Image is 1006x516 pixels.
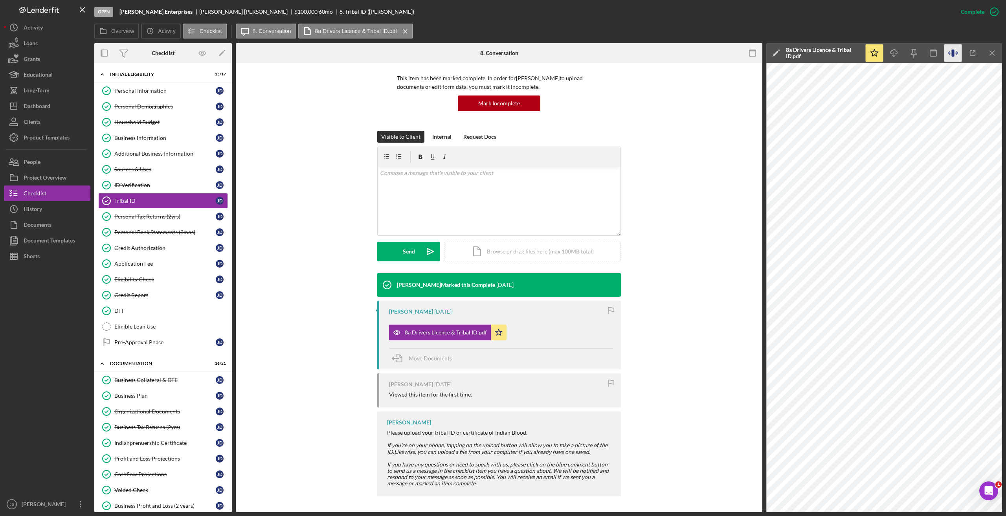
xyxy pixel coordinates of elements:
a: Activity [4,20,90,35]
div: • [DATE] [75,64,97,73]
div: J D [216,408,224,415]
button: Documents [4,217,90,233]
div: J D [216,291,224,299]
div: J D [216,150,224,158]
button: Project Overview [4,170,90,185]
button: Mark Incomplete [458,95,540,111]
div: J D [216,502,224,510]
div: [PERSON_NAME] [28,35,73,44]
div: 60 mo [319,9,333,15]
div: J D [216,244,224,252]
div: Cashflow Projections [114,471,216,477]
a: Pre-Approval PhaseJD [98,334,228,350]
div: J D [216,376,224,384]
div: [PERSON_NAME] [389,308,433,315]
button: History [4,201,90,217]
button: Checklist [4,185,90,201]
div: Personal Tax Returns (2yrs) [114,213,216,220]
a: Application FeeJD [98,256,228,272]
div: Business Profit and Loss (2 years) [114,503,216,509]
button: JB[PERSON_NAME] [4,496,90,512]
a: Long-Term [4,83,90,98]
a: Credit ReportJD [98,287,228,303]
a: People [4,154,90,170]
a: DTI [98,303,228,319]
a: Business InformationJD [98,130,228,146]
button: 8a Drivers Licence & Tribal ID.pdf [389,325,507,340]
a: Business Tax Returns (2yrs)JD [98,419,228,435]
div: Business Tax Returns (2yrs) [114,424,216,430]
em: If you're on your phone, tapping on the upload button will allow you to take a picture of the ID. [387,442,608,455]
div: 15 / 17 [212,72,226,77]
div: Eligible Loan Use [114,323,228,330]
button: Help [105,245,157,277]
div: Personal Demographics [114,103,216,110]
div: Loans [24,35,38,53]
div: 8a Drivers Licence & Tribal ID.pdf [405,329,487,336]
b: [PERSON_NAME] Enterprises [119,9,193,15]
div: J D [216,260,224,268]
time: 2024-09-05 17:22 [434,308,452,315]
button: Request Docs [459,131,500,143]
div: Organizational Documents [114,408,216,415]
button: Activity [141,24,180,39]
div: Business Information [114,135,216,141]
button: Dashboard [4,98,90,114]
button: Overview [94,24,139,39]
div: Open [94,7,113,17]
a: Educational [4,67,90,83]
button: Document Templates [4,233,90,248]
div: Credit Authorization [114,245,216,251]
a: Product Templates [4,130,90,145]
div: Close [138,3,152,17]
div: [PERSON_NAME] [387,419,431,426]
div: J D [216,486,224,494]
div: [PERSON_NAME] [28,64,73,73]
p: This item has been marked complete. In order for [PERSON_NAME] to upload documents or edit form d... [397,74,601,92]
a: Sources & UsesJD [98,162,228,177]
a: Indianprenuership CertificateJD [98,435,228,451]
div: Indianprenuership Certificate [114,440,216,446]
button: Messages [52,245,105,277]
button: Complete [953,4,1002,20]
div: Household Budget [114,119,216,125]
label: 8. Conversation [253,28,291,34]
div: Tribal ID [114,198,216,204]
button: Send us a message [36,207,121,223]
label: Activity [158,28,175,34]
text: JB [9,502,14,507]
div: Documents [24,217,51,235]
a: Personal InformationJD [98,83,228,99]
div: Initial Eligibility [110,72,206,77]
div: Profit and Loss Projections [114,455,216,462]
button: 8a Drivers Licence & Tribal ID.pdf [298,24,413,39]
button: Loans [4,35,90,51]
a: Household BudgetJD [98,114,228,130]
a: Additional Business InformationJD [98,146,228,162]
div: People [24,154,40,172]
div: J D [216,439,224,447]
a: Credit AuthorizationJD [98,240,228,256]
div: Viewed this item for the first time. [389,391,472,398]
div: Visible to Client [381,131,420,143]
div: J D [216,134,224,142]
div: Product Templates [24,130,70,147]
span: Home [18,265,34,270]
span: Help [125,265,137,270]
span: $100,000 [294,8,318,15]
button: Sheets [4,248,90,264]
div: Application Fee [114,261,216,267]
a: ID VerificationJD [98,177,228,193]
div: Eligibility Check [114,276,216,283]
div: Checklist [24,185,46,203]
div: J D [216,103,224,110]
div: ID Verification [114,182,216,188]
div: Please upload your tribal ID or certificate of Indian Blood. [387,430,613,436]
